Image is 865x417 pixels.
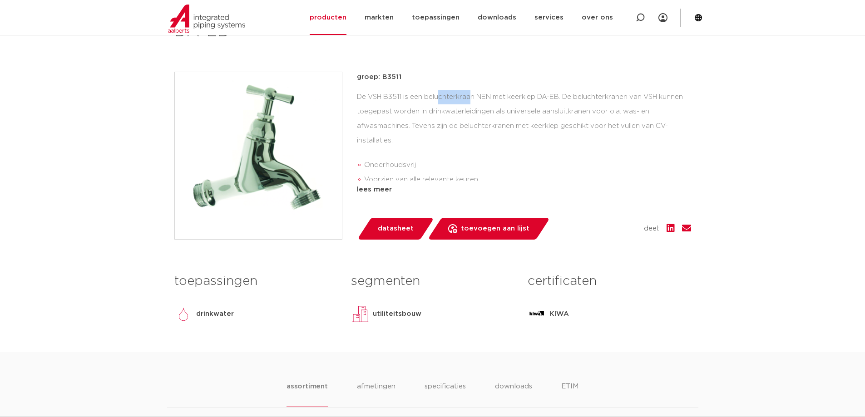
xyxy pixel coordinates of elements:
[357,381,395,407] li: afmetingen
[549,309,569,319] p: KIWA
[357,90,691,181] div: De VSH B3511 is een beluchterkraan NEN met keerklep DA-EB. De beluchterkranen van VSH kunnen toeg...
[495,381,532,407] li: downloads
[357,218,434,240] a: datasheet
[425,381,466,407] li: specificaties
[351,272,514,290] h3: segmenten
[287,381,328,407] li: assortiment
[528,272,691,290] h3: certificaten
[196,309,234,319] p: drinkwater
[174,305,193,323] img: drinkwater
[378,221,414,236] span: datasheet
[174,272,337,290] h3: toepassingen
[644,223,659,234] span: deel:
[351,305,369,323] img: utiliteitsbouw
[175,72,342,239] img: Product Image for VSH beluchterkraan NEN met keerklep DA-EB
[364,172,691,187] li: Voorzien van alle relevante keuren
[357,72,691,83] p: groep: B3511
[528,305,546,323] img: KIWA
[357,184,691,195] div: lees meer
[364,158,691,172] li: Onderhoudsvrij
[373,309,421,319] p: utiliteitsbouw
[561,381,578,407] li: ETIM
[461,221,529,236] span: toevoegen aan lijst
